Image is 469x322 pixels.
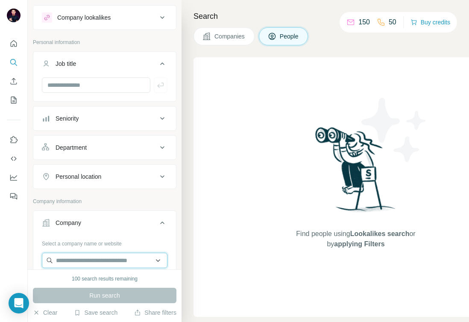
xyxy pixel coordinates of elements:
button: Company [33,213,176,236]
button: Buy credits [410,16,450,28]
button: Company lookalikes [33,7,176,28]
button: Share filters [134,308,176,317]
button: Seniority [33,108,176,129]
div: Job title [56,59,76,68]
img: Surfe Illustration - Woman searching with binoculars [311,125,400,220]
button: Use Surfe on LinkedIn [7,132,21,148]
div: Personal location [56,172,101,181]
span: Lookalikes search [350,230,410,237]
p: 150 [358,17,370,27]
button: Save search [74,308,117,317]
button: Use Surfe API [7,151,21,166]
h4: Search [193,10,459,22]
div: Open Intercom Messenger [9,293,29,313]
span: Companies [214,32,246,41]
p: 50 [389,17,396,27]
button: Dashboard [7,170,21,185]
button: My lists [7,92,21,108]
img: Surfe Illustration - Stars [356,92,433,168]
img: Avatar [7,9,21,22]
div: Seniority [56,114,79,123]
div: Select a company name or website [42,236,167,248]
button: Job title [33,53,176,77]
button: Quick start [7,36,21,51]
button: Personal location [33,166,176,187]
button: Enrich CSV [7,74,21,89]
span: Find people using or by [287,229,424,249]
div: Company [56,219,81,227]
div: Department [56,143,87,152]
button: Feedback [7,189,21,204]
button: Department [33,137,176,158]
p: Personal information [33,38,176,46]
div: Company lookalikes [57,13,111,22]
div: 100 search results remaining [72,275,138,283]
button: Search [7,55,21,70]
p: Company information [33,198,176,205]
button: Clear [33,308,57,317]
span: People [280,32,299,41]
span: applying Filters [334,240,384,248]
